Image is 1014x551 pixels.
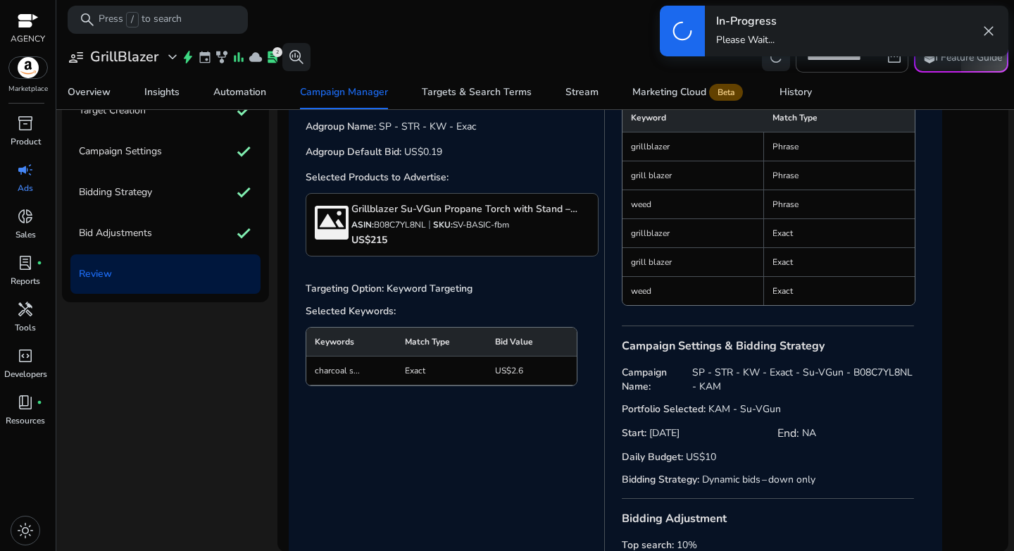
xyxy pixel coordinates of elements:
[79,140,162,163] p: Campaign Settings
[716,33,777,47] p: Please Wait...
[772,112,906,123] p: Match Type
[387,282,472,296] p: Keyword Targeting
[306,145,442,159] span: Adgroup Default Bid:
[306,171,599,185] h4: Selected Products to Advertise:
[622,366,915,394] span: Campaign Name:
[306,120,476,134] span: Adgroup Name:
[772,170,906,181] p: Phrase
[17,394,34,411] span: book_4
[79,11,96,28] span: search
[282,43,311,71] button: search_insights
[11,135,41,148] p: Product
[90,49,158,66] h3: GrillBlazer
[495,336,568,347] p: Bid Value
[565,87,599,97] div: Stream
[79,222,152,244] p: Bid Adjustments
[622,426,680,440] span: Start:
[126,12,139,27] span: /
[768,49,784,66] span: refresh
[351,202,589,216] h4: Grillblazer Su-VGun Propane Torch with Stand – High Power 240,000+ BTU Flame Thrower Gun for Inst...
[453,219,509,230] span: SV-BASIC-fbm
[17,161,34,178] span: campaign
[265,50,280,64] span: lab_profile
[37,400,42,405] span: fiber_manual_record
[631,112,756,123] p: Keyword
[315,336,388,347] p: Keywords
[306,304,599,318] span: Selected Keywords:
[668,17,696,45] span: progress_activity
[495,365,568,376] p: US$2.6
[15,321,36,334] p: Tools
[777,425,816,442] span: End:
[716,15,777,28] h4: In-Progress
[232,50,246,64] span: bar_chart
[17,301,34,318] span: handyman
[622,450,915,464] span: Daily Budget:
[772,141,906,152] p: Phrase
[631,199,756,210] p: weed
[631,141,756,152] p: grillblazer
[780,87,812,97] div: History
[708,402,781,416] p: KAM - Su-VGun
[306,282,599,296] span: Targeting Option:
[18,182,33,194] p: Ads
[273,47,282,57] div: 2
[144,87,180,97] div: Insights
[235,99,252,122] mat-icon: check
[692,366,914,394] p: SP - STR - KW - Exact - Su-VGun - B08C7YL8NL - KAM
[631,285,756,297] p: weed
[4,368,47,380] p: Developers
[17,208,34,225] span: donut_small
[17,115,34,132] span: inventory_2
[772,285,906,297] p: Exact
[980,23,997,39] span: close
[315,365,388,376] p: charcoal s...
[772,199,906,210] p: Phrase
[631,228,756,239] p: grillblazer
[631,170,756,181] p: grill blazer
[802,426,816,440] p: NA
[921,49,938,66] span: school
[9,57,47,78] img: amazon.svg
[422,87,532,97] div: Targets & Search Terms
[433,219,509,230] p: SKU:
[17,522,34,539] span: light_mode
[702,473,815,487] p: Dynamic bids – down only
[235,140,252,163] mat-icon: check
[686,450,716,464] p: US$10
[300,87,388,97] div: Campaign Manager
[288,49,305,66] span: search_insights
[213,87,266,97] div: Automation
[622,402,915,416] span: Portfolio Selected:
[17,347,34,364] span: code_blocks
[249,50,263,64] span: cloud
[649,426,680,440] p: [DATE]
[351,233,589,247] p: US$215
[622,510,727,527] h3: Bidding Adjustment
[6,414,45,427] p: Resources
[772,256,906,268] p: Exact
[351,219,426,230] p: ASIN:
[235,181,252,204] mat-icon: check
[37,260,42,266] span: fiber_manual_record
[99,12,182,27] p: Press to search
[404,145,442,159] p: US$0.19
[17,254,34,271] span: lab_profile
[68,87,111,97] div: Overview
[709,84,743,101] span: Beta
[405,365,478,376] p: Exact
[772,228,906,239] p: Exact
[632,87,746,98] div: Marketing Cloud
[198,50,212,64] span: event
[235,222,252,244] mat-icon: check
[79,263,112,285] p: Review
[164,49,181,66] span: expand_more
[622,338,915,354] h3: Campaign Settings & Bidding Strategy
[15,228,36,241] p: Sales
[631,256,756,268] p: grill blazer
[8,84,48,94] p: Marketplace
[622,473,915,487] span: Bidding Strategy:
[215,50,229,64] span: family_history
[79,181,152,204] p: Bidding Strategy
[374,219,426,230] span: B08C7YL8NL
